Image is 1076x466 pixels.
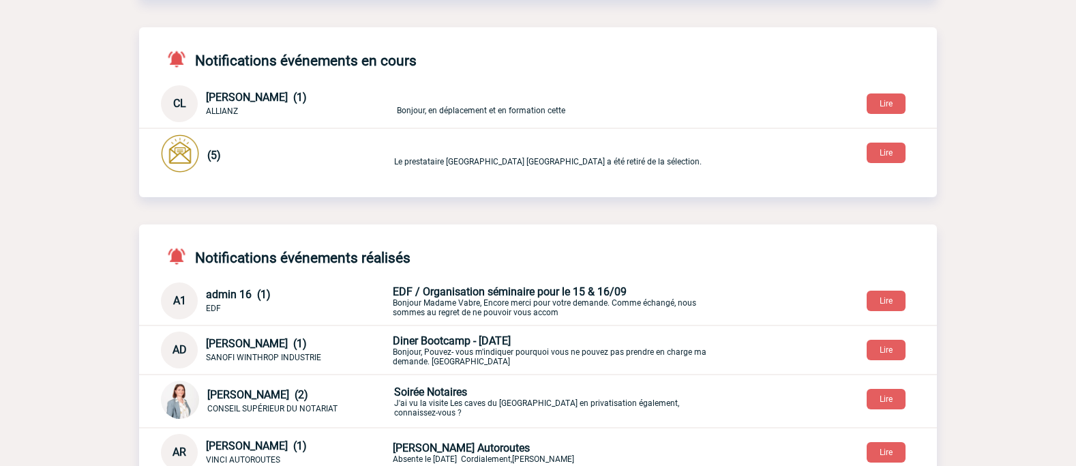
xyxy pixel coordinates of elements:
a: CL [PERSON_NAME] (1) ALLIANZ Bonjour, en déplacement et en formation cette [161,96,713,109]
span: A1 [173,294,186,307]
span: admin 16 (1) [206,288,271,301]
p: J'ai vu la visite Les caves du [GEOGRAPHIC_DATA] en privatisation également, connaissez-vous ? [394,385,715,418]
h4: Notifications événements en cours [161,49,417,69]
a: Lire [856,293,916,306]
button: Lire [867,143,906,163]
div: Conversation privée : Client - Agence [161,85,390,122]
img: photonotifcontact.png [161,134,199,173]
p: Bonjour, Pouvez- vous m'indiquer pourquoi vous ne pouvez pas prendre en charge ma demande. [GEOGR... [393,334,713,366]
button: Lire [867,93,906,114]
button: Lire [867,442,906,463]
a: Lire [856,392,916,405]
span: EDF [206,304,221,313]
a: AR [PERSON_NAME] (1) VINCI AUTOROUTES [PERSON_NAME] AutoroutesAbsente le [DATE] Cordialement,[PER... [161,445,713,458]
span: [PERSON_NAME] Autoroutes [393,441,530,454]
a: Lire [856,343,916,355]
span: Diner Bootcamp - [DATE] [393,334,511,347]
a: [PERSON_NAME] (2) CONSEIL SUPÉRIEUR DU NOTARIAT Soirée NotairesJ'ai vu la visite Les caves du [GE... [161,394,715,407]
span: [PERSON_NAME] (1) [206,337,307,350]
img: notifications-active-24-px-r.png [166,246,195,266]
span: (5) [207,149,221,162]
a: (5) Le prestataire [GEOGRAPHIC_DATA] [GEOGRAPHIC_DATA] a été retiré de la sélection. [161,147,715,160]
span: AD [173,343,187,356]
span: Soirée Notaires [394,385,467,398]
span: VINCI AUTOROUTES [206,455,280,465]
h4: Notifications événements réalisés [161,246,410,266]
span: CONSEIL SUPÉRIEUR DU NOTARIAT [207,404,338,413]
span: [PERSON_NAME] (1) [206,91,307,104]
a: Lire [856,96,916,109]
p: Absente le [DATE] Cordialement,[PERSON_NAME] [393,441,713,464]
div: Conversation privée : Client - Agence [161,282,937,319]
div: Conversation privée : Client - Agence [161,332,937,368]
span: AR [173,446,186,458]
a: AD [PERSON_NAME] (1) SANOFI WINTHROP INDUSTRIE Diner Bootcamp - [DATE]Bonjour, Pouvez- vous m'ind... [161,343,713,355]
div: Conversation privée : Client - Agence [161,381,937,422]
a: A1 admin 16 (1) EDF EDF / Organisation séminaire pour le 15 & 16/09Bonjour Madame Vabre, Encore m... [161,293,713,306]
a: Lire [856,445,916,458]
button: Lire [867,291,906,311]
button: Lire [867,389,906,409]
div: Conversation privée : Client - Agence [161,134,391,175]
img: notifications-active-24-px-r.png [166,49,195,69]
button: Lire [867,340,906,360]
span: [PERSON_NAME] (1) [206,439,307,452]
img: 126171-0.jpg [161,381,199,419]
span: [PERSON_NAME] (2) [207,388,308,401]
a: Lire [856,145,916,158]
span: CL [173,97,186,110]
span: EDF / Organisation séminaire pour le 15 & 16/09 [393,285,627,298]
p: Le prestataire [GEOGRAPHIC_DATA] [GEOGRAPHIC_DATA] a été retiré de la sélection. [394,144,715,166]
p: Bonjour, en déplacement et en formation cette [393,93,713,115]
span: SANOFI WINTHROP INDUSTRIE [206,353,321,362]
p: Bonjour Madame Vabre, Encore merci pour votre demande. Comme échangé, nous sommes au regret de ne... [393,285,713,317]
span: ALLIANZ [206,106,238,116]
